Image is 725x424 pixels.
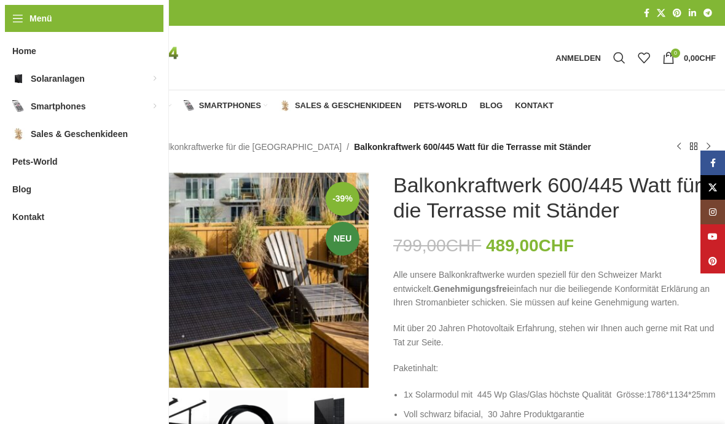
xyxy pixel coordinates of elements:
img: Smartphones [12,100,25,112]
span: -39% [326,182,359,216]
span: Pets-World [12,151,58,173]
span: Neu [326,222,359,256]
span: Smartphones [31,95,85,117]
img: Solaranlagen [12,73,25,85]
span: Sales & Geschenkideen [31,123,128,145]
a: Smartphones [184,93,267,118]
a: X Social Link [653,5,669,22]
span: Kontakt [515,101,554,111]
span: Balkonkraftwerk 600/445 Watt für die Terrasse mit Ständer [354,140,591,154]
strong: Genehmigungsfrei [433,284,509,294]
p: Mit über 20 Jahren Photovoltaik Erfahrung, stehen wir Ihnen auch gerne mit Rat und Tat zur Seite. [393,321,716,349]
a: Pinterest Social Link [669,5,685,22]
div: Meine Wunschliste [632,45,656,70]
a: 0 0,00CHF [656,45,722,70]
img: Smartphones [184,100,195,111]
li: Voll schwarz bifacial, 30 Jahre Produktgarantie [404,407,716,421]
a: Sales & Geschenkideen [280,93,401,118]
bdi: 0,00 [684,53,716,63]
span: Anmelden [555,54,601,62]
a: Solaranlagen [82,93,171,118]
span: Home [12,40,36,62]
span: Sales & Geschenkideen [295,101,401,111]
a: Balkonkraftwerke für die [GEOGRAPHIC_DATA] [157,140,342,154]
span: Kontakt [12,206,44,228]
a: Pets-World [413,93,467,118]
nav: Breadcrumb [46,140,591,154]
li: 1x Solarmodul mit 445 Wp Glas/Glas höchste Qualität Grösse:1786*1134*25mm [404,388,716,401]
span: CHF [446,236,482,255]
span: CHF [539,236,574,255]
a: Kontakt [515,93,554,118]
a: YouTube Social Link [700,224,725,249]
img: Sales & Geschenkideen [280,100,291,111]
div: Hauptnavigation [40,93,560,118]
a: Suche [607,45,632,70]
span: Solaranlagen [31,68,85,90]
bdi: 489,00 [486,236,574,255]
h1: Balkonkraftwerk 600/445 Watt für die Terrasse mit Ständer [393,173,716,223]
a: Facebook Social Link [700,151,725,175]
a: Vorheriges Produkt [672,139,686,154]
span: Blog [480,101,503,111]
span: Blog [12,178,31,200]
span: 0 [671,49,680,58]
a: X Social Link [700,175,725,200]
a: LinkedIn Social Link [685,5,700,22]
a: Blog [480,93,503,118]
a: Telegram Social Link [700,5,716,22]
p: Paketinhalt: [393,361,716,375]
p: Alle unsere Balkonkraftwerke wurden speziell für den Schweizer Markt entwickelt. einfach nur die ... [393,268,716,309]
a: Anmelden [549,45,607,70]
a: Nächstes Produkt [701,139,716,154]
span: Pets-World [413,101,467,111]
span: CHF [699,53,716,63]
a: Pinterest Social Link [700,249,725,273]
bdi: 799,00 [393,236,481,255]
a: Facebook Social Link [640,5,653,22]
img: Steckerkraftwerk für die Terrasse [46,173,369,388]
span: Menü [29,12,52,25]
span: Smartphones [199,101,261,111]
a: Instagram Social Link [700,200,725,224]
img: Sales & Geschenkideen [12,128,25,140]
